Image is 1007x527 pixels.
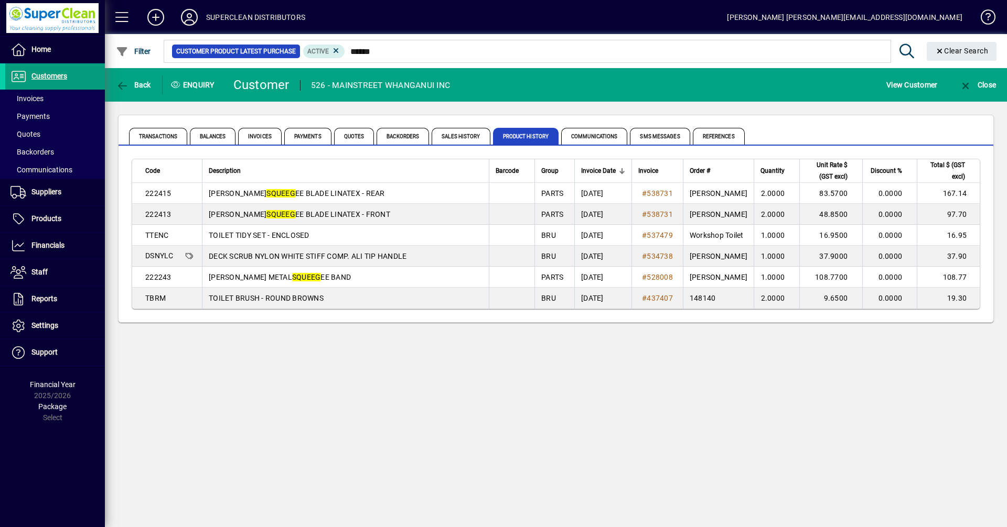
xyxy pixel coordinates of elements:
span: TOILET BRUSH - ROUND BROWNS [209,294,324,302]
span: Active [307,48,329,55]
span: 537479 [647,231,673,239]
button: Add [139,8,173,27]
div: Discount % [869,165,912,177]
div: SUPERCLEAN DISTRIBUTORS [206,9,305,26]
span: 222413 [145,210,172,218]
td: 1.0000 [754,267,799,288]
span: Clear Search [935,47,989,55]
span: 222243 [145,273,172,281]
span: DSNYLC [145,251,174,260]
span: # [642,210,647,218]
span: Backorders [377,128,429,145]
a: Suppliers [5,179,105,205]
span: Financial Year [30,380,76,389]
span: Home [31,45,51,53]
span: Unit Rate $ (GST excl) [806,159,848,182]
td: [DATE] [574,246,631,267]
td: 1.0000 [754,246,799,267]
td: 16.95 [917,225,980,246]
td: 0.0000 [862,183,917,204]
span: PARTS [541,273,563,281]
span: Staff [31,268,48,276]
td: 1.0000 [754,225,799,246]
td: [PERSON_NAME] [683,246,754,267]
td: 108.7700 [799,267,862,288]
span: # [642,252,647,260]
td: 0.0000 [862,267,917,288]
div: Description [209,165,483,177]
a: #437407 [638,292,677,304]
span: 528008 [647,273,673,281]
button: Filter [113,42,154,61]
a: Communications [5,161,105,179]
div: Enquiry [163,76,226,93]
span: DECK SCRUB NYLON WHITE STIFF COMP. ALI TIP HANDLE [209,252,406,260]
button: Back [113,75,154,94]
span: TTENC [145,231,168,239]
div: Quantity [760,165,794,177]
span: Description [209,165,241,177]
span: Sales History [432,128,490,145]
span: Suppliers [31,188,61,196]
span: Invoices [10,94,44,103]
a: Knowledge Base [973,2,994,36]
td: 19.30 [917,288,980,309]
span: Product History [493,128,559,145]
em: SQUEEG [266,189,295,197]
span: Total $ (GST excl) [924,159,965,182]
span: Backorders [10,148,54,156]
span: Discount % [871,165,902,177]
span: # [642,273,647,281]
span: SMS Messages [630,128,690,145]
span: Communications [10,166,72,174]
mat-chip: Product Activation Status: Active [303,45,345,58]
td: 83.5700 [799,183,862,204]
div: Code [145,165,196,177]
a: #534738 [638,250,677,262]
td: 0.0000 [862,246,917,267]
div: Invoice [638,165,677,177]
div: 526 - MAINSTREET WHANGANUI INC [311,77,451,94]
span: TOILET TIDY SET - ENCLOSED [209,231,309,239]
td: [DATE] [574,288,631,309]
span: Close [959,81,996,89]
a: Financials [5,233,105,259]
a: #538731 [638,188,677,199]
td: 148140 [683,288,754,309]
td: 0.0000 [862,204,917,225]
td: [DATE] [574,267,631,288]
td: [PERSON_NAME] [683,204,754,225]
td: [DATE] [574,204,631,225]
div: [PERSON_NAME] [PERSON_NAME][EMAIL_ADDRESS][DOMAIN_NAME] [727,9,962,26]
span: Barcode [496,165,519,177]
td: 9.6500 [799,288,862,309]
td: 167.14 [917,183,980,204]
span: # [642,294,647,302]
span: Settings [31,321,58,330]
a: Reports [5,286,105,312]
td: 0.0000 [862,225,917,246]
button: Close [957,75,999,94]
a: #538731 [638,208,677,220]
span: Code [145,165,160,177]
div: Total $ (GST excl) [924,159,974,182]
td: 97.70 [917,204,980,225]
a: Support [5,339,105,366]
span: Group [541,165,559,177]
app-page-header-button: Close enquiry [948,75,1007,94]
a: Settings [5,313,105,339]
td: 2.0000 [754,204,799,225]
span: Invoices [238,128,282,145]
a: Quotes [5,125,105,143]
button: Clear [927,42,997,61]
span: Quotes [334,128,374,145]
td: [PERSON_NAME] [683,183,754,204]
a: Backorders [5,143,105,161]
span: Products [31,214,61,223]
span: # [642,231,647,239]
a: Products [5,206,105,232]
span: Quantity [760,165,785,177]
div: Customer [233,76,290,93]
td: 2.0000 [754,288,799,309]
span: 534738 [647,252,673,260]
